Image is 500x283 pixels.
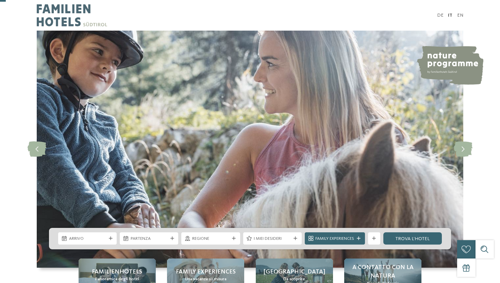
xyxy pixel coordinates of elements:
[192,236,229,242] span: Regione
[37,31,463,268] img: Family hotel Alto Adige: the happy family places!
[69,236,106,242] span: Arrivo
[92,268,142,276] span: Familienhotels
[264,268,325,276] span: [GEOGRAPHIC_DATA]
[95,276,139,282] span: Panoramica degli hotel
[457,13,463,18] a: EN
[283,276,305,282] span: Da scoprire
[185,276,227,282] span: Una vacanza su misura
[448,13,452,18] a: IT
[383,232,442,245] a: trova l’hotel
[315,236,354,242] span: Family Experiences
[254,236,291,242] span: I miei desideri
[437,13,444,18] a: DE
[350,263,415,280] span: A contatto con la natura
[131,236,168,242] span: Partenza
[416,46,483,85] img: nature programme by Familienhotels Südtirol
[176,268,236,276] span: Family experiences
